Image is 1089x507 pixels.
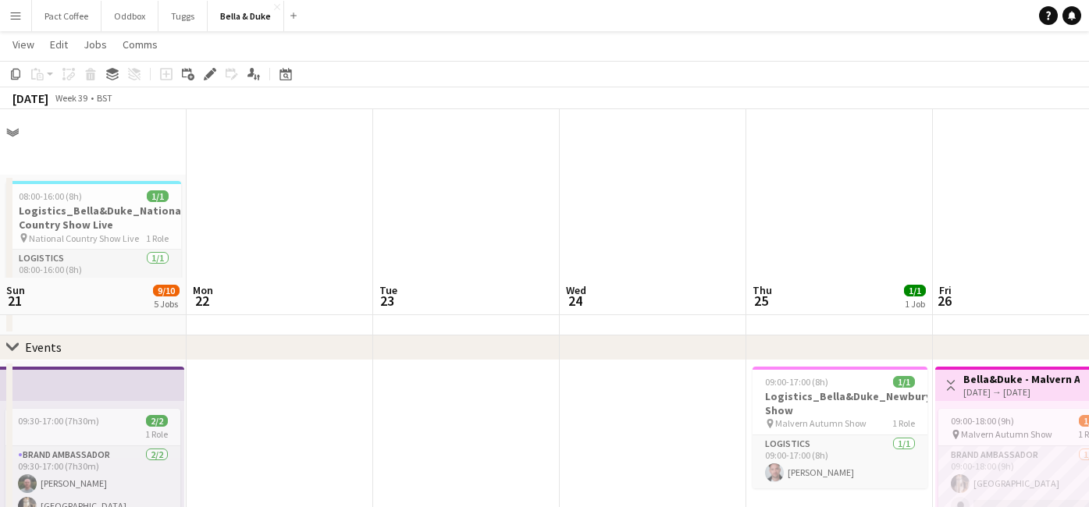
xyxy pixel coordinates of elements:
[893,376,915,388] span: 1/1
[564,292,586,310] span: 24
[6,181,181,303] app-job-card: 08:00-16:00 (8h)1/1Logistics_Bella&Duke_National Country Show Live National Country Show Live1 Ro...
[145,428,168,440] span: 1 Role
[377,292,397,310] span: 23
[750,292,772,310] span: 25
[937,292,952,310] span: 26
[6,283,25,297] span: Sun
[19,190,82,202] span: 08:00-16:00 (8h)
[905,298,925,310] div: 1 Job
[753,389,927,417] h3: Logistics_Bella&Duke_Newbury Show
[123,37,158,51] span: Comms
[18,415,99,427] span: 09:30-17:00 (7h30m)
[6,250,181,303] app-card-role: Logistics1/108:00-16:00 (8h)[PERSON_NAME]
[153,285,180,296] span: 9/10
[6,34,41,55] a: View
[146,232,169,244] span: 1 Role
[963,386,1080,398] div: [DATE] → [DATE]
[25,339,62,355] div: Events
[52,92,91,104] span: Week 39
[77,34,113,55] a: Jobs
[892,417,915,429] span: 1 Role
[775,417,867,429] span: Malvern Autumn Show
[379,283,397,297] span: Tue
[4,292,25,310] span: 21
[32,1,101,31] button: Pact Coffee
[12,90,48,106] div: [DATE]
[44,34,74,55] a: Edit
[904,285,926,296] span: 1/1
[147,190,169,202] span: 1/1
[116,34,164,55] a: Comms
[208,1,284,31] button: Bella & Duke
[193,283,213,297] span: Mon
[29,232,139,244] span: National Country Show Live
[961,428,1052,440] span: Malvern Autumn Show
[963,372,1080,386] h3: Bella&Duke - Malvern Autumn Show
[101,1,158,31] button: Oddbox
[765,376,828,388] span: 09:00-17:00 (8h)
[146,415,168,427] span: 2/2
[50,37,68,51] span: Edit
[6,204,181,232] h3: Logistics_Bella&Duke_National Country Show Live
[154,298,179,310] div: 5 Jobs
[753,283,772,297] span: Thu
[84,37,107,51] span: Jobs
[12,37,34,51] span: View
[753,367,927,488] app-job-card: 09:00-17:00 (8h)1/1Logistics_Bella&Duke_Newbury Show Malvern Autumn Show1 RoleLogistics1/109:00-1...
[566,283,586,297] span: Wed
[190,292,213,310] span: 22
[158,1,208,31] button: Tuggs
[753,435,927,488] app-card-role: Logistics1/109:00-17:00 (8h)[PERSON_NAME]
[97,92,112,104] div: BST
[951,415,1014,427] span: 09:00-18:00 (9h)
[939,283,952,297] span: Fri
